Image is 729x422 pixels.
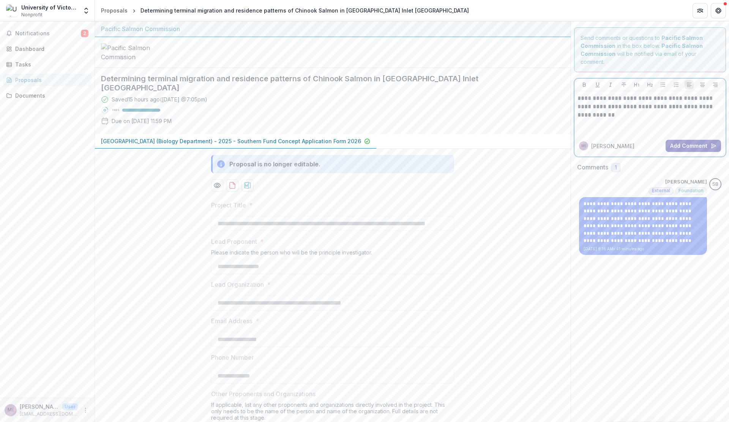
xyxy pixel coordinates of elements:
[593,80,602,89] button: Underline
[211,249,454,259] div: Please indicate the person who will be the principle investigator.
[6,5,18,17] img: University of Victoria (Biology Department)
[62,403,78,410] p: User
[685,80,694,89] button: Align Left
[21,11,43,18] span: Nonprofit
[658,80,667,89] button: Bullet List
[81,30,88,37] span: 2
[101,24,565,33] div: Pacific Salmon Commission
[711,80,720,89] button: Align Right
[211,389,316,398] p: Other Proponents and Organizations
[101,74,552,92] h2: Determining terminal migration and residence patterns of Chinook Salmon in [GEOGRAPHIC_DATA] Inle...
[229,160,320,169] div: Proposal is no longer editable.
[584,246,702,252] p: [DATE] 9:16 AM • 41 minutes ago
[15,92,85,100] div: Documents
[15,60,85,68] div: Tasks
[241,179,254,191] button: download-proposal
[211,353,254,362] p: Phone Number
[20,403,59,411] p: [PERSON_NAME] (UVic)
[211,280,264,289] p: Lead Organization
[712,182,718,187] div: Sascha Bendt
[3,58,92,71] a: Tasks
[98,5,131,16] a: Proposals
[101,137,361,145] p: [GEOGRAPHIC_DATA] (Biology Department) - 2025 - Southern Fund Concept Application Form 2026
[15,30,81,37] span: Notifications
[606,80,615,89] button: Italicize
[591,142,634,150] p: [PERSON_NAME]
[693,3,708,18] button: Partners
[645,80,655,89] button: Heading 2
[112,107,119,113] p: 100 %
[580,80,589,89] button: Bold
[112,117,172,125] p: Due on [DATE] 11:59 PM
[619,80,628,89] button: Strike
[577,164,608,171] h2: Comments
[101,43,177,62] img: Pacific Salmon Commission
[666,140,721,152] button: Add Comment
[140,6,469,14] div: Determining terminal migration and residence patterns of Chinook Salmon in [GEOGRAPHIC_DATA] Inle...
[698,80,707,89] button: Align Center
[3,27,92,40] button: Notifications2
[632,80,641,89] button: Heading 1
[665,178,707,186] p: [PERSON_NAME]
[226,179,238,191] button: download-proposal
[615,164,617,171] span: 1
[15,45,85,53] div: Dashboard
[3,43,92,55] a: Dashboard
[672,80,681,89] button: Ordered List
[574,27,726,72] div: Send comments or questions to in the box below. will be notified via email of your comment.
[3,74,92,86] a: Proposals
[112,95,207,103] div: Saved 15 hours ago ( [DATE] @ 7:05pm )
[8,408,14,413] div: Mack Bartlett (UVic)
[98,5,472,16] nav: breadcrumb
[652,188,670,193] span: External
[211,201,246,210] p: Project Title
[21,3,78,11] div: University of Victoria (Biology Department)
[101,6,128,14] div: Proposals
[81,3,92,18] button: Open entity switcher
[581,144,586,148] div: Mack Bartlett (UVic)
[211,179,223,191] button: Preview 41ffcaab-4c26-4827-859b-63d4db43f706-0.pdf
[711,3,726,18] button: Get Help
[3,89,92,102] a: Documents
[679,188,704,193] span: Foundation
[15,76,85,84] div: Proposals
[81,406,90,415] button: More
[211,316,252,326] p: Email Address
[20,411,78,417] p: [EMAIL_ADDRESS][DOMAIN_NAME]
[211,237,257,246] p: Lead Proponent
